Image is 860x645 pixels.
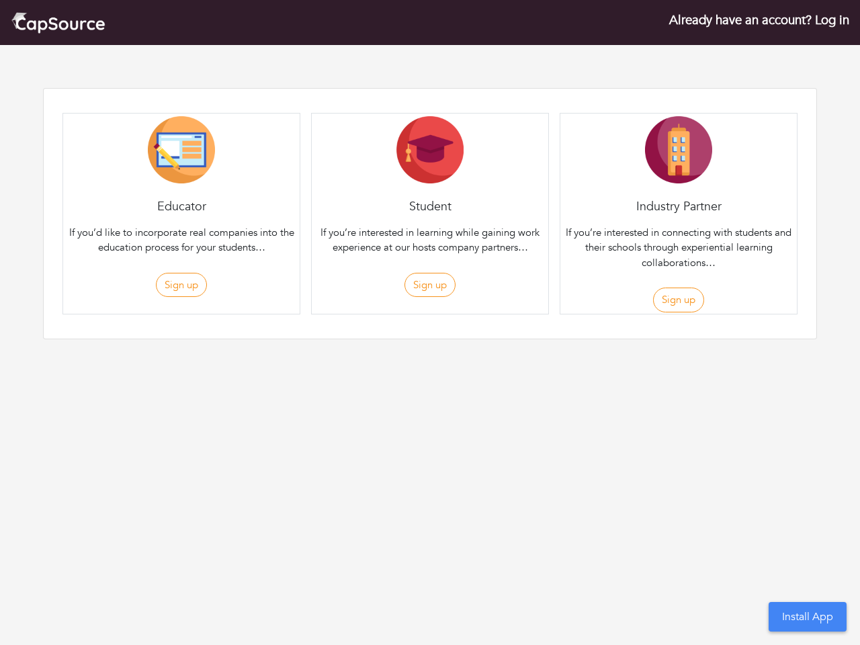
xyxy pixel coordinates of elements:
[653,288,704,312] button: Sign up
[669,11,849,29] a: Already have an account? Log in
[645,116,712,183] img: Company-Icon-7f8a26afd1715722aa5ae9dc11300c11ceeb4d32eda0db0d61c21d11b95ecac6.png
[63,200,300,214] h4: Educator
[314,225,546,255] p: If you’re interested in learning while gaining work experience at our hosts company partners…
[312,200,548,214] h4: Student
[563,225,794,271] p: If you’re interested in connecting with students and their schools through experiential learning ...
[66,225,297,255] p: If you’d like to incorporate real companies into the education process for your students…
[769,602,847,632] button: Install App
[404,273,456,298] button: Sign up
[156,273,207,298] button: Sign up
[396,116,464,183] img: Student-Icon-6b6867cbad302adf8029cb3ecf392088beec6a544309a027beb5b4b4576828a8.png
[148,116,215,183] img: Educator-Icon-31d5a1e457ca3f5474c6b92ab10a5d5101c9f8fbafba7b88091835f1a8db102f.png
[11,11,105,34] img: cap_logo.png
[560,200,797,214] h4: Industry Partner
